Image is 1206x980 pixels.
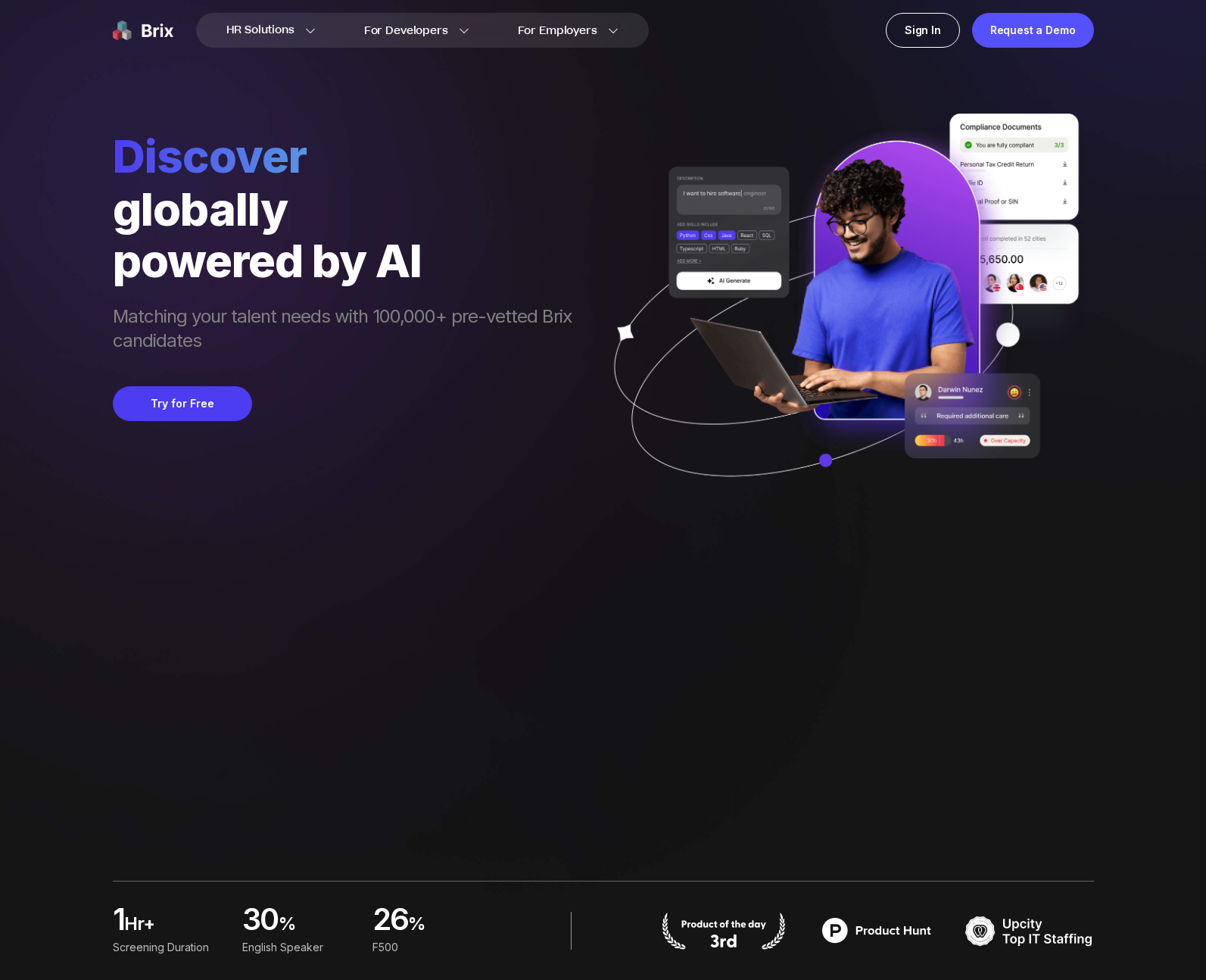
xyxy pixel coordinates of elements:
[113,183,587,235] div: globally
[113,235,587,286] div: powered by AI
[242,939,354,956] div: English Speaker
[972,13,1094,48] a: Request a Demo
[965,912,1094,950] img: TOP IT STAFFING
[364,23,448,39] span: For Developers
[372,939,483,956] div: F500
[226,18,294,42] span: HR Solutions
[659,912,788,950] img: product hunt badge
[124,912,224,942] span: hr+
[812,912,941,950] img: product hunt badge
[408,912,484,942] span: %
[242,906,279,936] span: 30
[587,114,1094,521] img: ai generate
[518,23,597,39] span: For Employers
[113,939,224,956] div: Screening duration
[279,912,354,942] span: %
[113,906,124,936] span: 1
[113,304,587,356] span: Matching your talent needs with 100,000+ pre-vetted Brix candidates
[372,906,408,936] span: 26
[113,386,252,421] button: Try for Free
[113,129,587,183] span: Discover
[886,13,960,48] a: Sign In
